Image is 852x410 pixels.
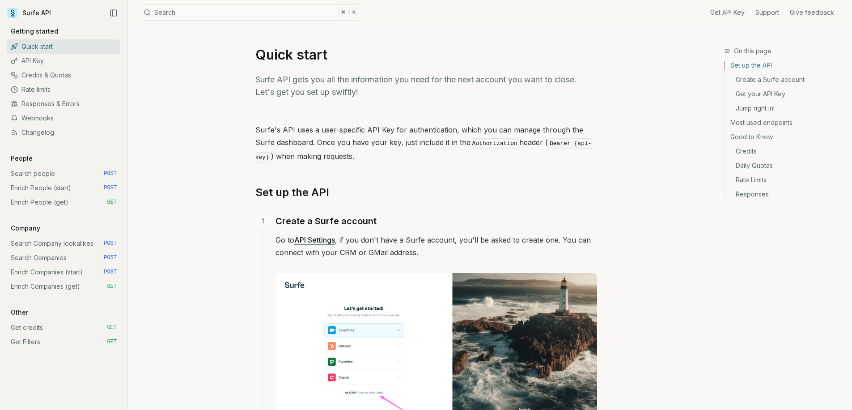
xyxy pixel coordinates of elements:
[7,308,32,317] p: Other
[7,54,120,68] a: API Key
[725,187,845,199] a: Responses
[725,87,845,101] a: Get your API Key
[7,224,44,233] p: Company
[7,236,120,251] a: Search Company lookalikes POST
[7,82,120,97] a: Rate limits
[255,185,329,200] a: Set up the API
[255,73,597,98] p: Surfe API gets you all the information you need for the next account you want to close. Let's get...
[338,8,348,17] kbd: ⌘
[7,97,120,111] a: Responses & Errors
[294,235,335,244] a: API Settings
[276,234,597,259] p: Go to , if you don't have a Surfe account, you'll be asked to create one. You can connect with yo...
[107,199,117,206] span: GET
[139,4,362,21] button: Search⌘K
[7,181,120,195] a: Enrich People (start) POST
[725,173,845,187] a: Rate Limits
[7,27,62,36] p: Getting started
[7,265,120,279] a: Enrich Companies (start) POST
[104,240,117,247] span: POST
[710,8,745,17] a: Get API Key
[7,251,120,265] a: Search Companies POST
[7,335,120,349] a: Get Filters GET
[7,279,120,294] a: Enrich Companies (get) GET
[725,115,845,130] a: Most used endpoints
[7,154,36,163] p: People
[7,68,120,82] a: Credits & Quotas
[755,8,779,17] a: Support
[107,6,120,20] button: Collapse Sidebar
[790,8,834,17] a: Give feedback
[725,73,845,87] a: Create a Surfe account
[725,144,845,158] a: Credits
[7,125,120,140] a: Changelog
[255,47,597,63] h1: Quick start
[107,283,117,290] span: GET
[255,124,597,164] p: Surfe's API uses a user-specific API Key for authentication, which you can manage through the Sur...
[7,320,120,335] a: Get credits GET
[471,138,519,149] code: Authorization
[276,214,377,228] a: Create a Surfe account
[725,101,845,115] a: Jump right in!
[349,8,359,17] kbd: K
[725,158,845,173] a: Daily Quotas
[7,195,120,209] a: Enrich People (get) GET
[7,6,51,20] a: Surfe API
[104,254,117,261] span: POST
[7,39,120,54] a: Quick start
[725,130,845,144] a: Good to Know
[104,269,117,276] span: POST
[724,47,845,56] h3: On this page
[104,184,117,192] span: POST
[107,324,117,331] span: GET
[725,61,845,73] a: Set up the API
[107,338,117,346] span: GET
[104,170,117,177] span: POST
[7,111,120,125] a: Webhooks
[7,167,120,181] a: Search people POST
